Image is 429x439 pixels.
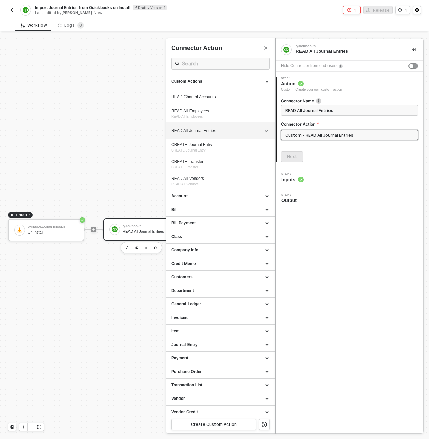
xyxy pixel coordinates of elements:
div: Item [171,328,269,334]
sup: 0 [77,22,84,29]
div: Draft • Version 1 [133,5,167,10]
div: Last edited by - Now [35,10,214,16]
img: icon-info [339,64,343,68]
span: Action [281,80,342,87]
span: icon-edit [134,6,138,9]
button: 1 [395,6,410,14]
span: icon-settings [415,8,419,12]
button: Create Custom Action [171,419,256,430]
div: READ All Journal Entries [296,48,401,54]
img: back [9,7,15,13]
div: Hide Connector from end-users [281,63,337,69]
span: icon-minus [29,425,33,429]
button: Close [262,44,270,52]
button: back [8,6,16,14]
div: CREATE Journal Entry [171,142,269,148]
div: READ All Employees [171,108,269,114]
button: Release [363,6,393,14]
span: READ All Vendors [171,182,199,186]
div: QuickBooks [296,45,397,48]
label: Connector Action [281,121,418,127]
div: Department [171,288,269,294]
button: Next [281,151,303,162]
div: Payment [171,355,269,361]
span: Step 1 [281,77,342,80]
div: READ All Journal Entries [171,128,269,134]
div: General Ledger [171,301,269,307]
span: icon-collapse-right [412,48,416,52]
div: Custom - Create your own custom action [281,87,342,92]
div: Customers [171,274,269,280]
div: Vendor [171,396,269,402]
input: Connector Action [281,130,418,140]
img: integration-icon [283,47,289,53]
span: icon-play [21,425,25,429]
div: 1 [354,7,356,13]
div: Bill [171,207,269,213]
div: Journal Entry [171,342,269,348]
span: Output [281,197,299,204]
div: Workflow [21,23,47,28]
span: icon-search [175,61,179,66]
img: icon-info [316,98,321,104]
span: Inputs [281,176,304,183]
span: READ All Employees [171,115,203,118]
span: icon-expand [37,425,41,429]
div: READ All Vendors [171,176,269,182]
div: Connector Action [171,44,270,52]
div: Purchase Order [171,369,269,375]
div: Create Custom Action [191,422,237,427]
button: 1 [343,6,361,14]
img: integration-icon [23,7,28,13]
div: Bill Payment [171,220,269,226]
div: Step 2Inputs [276,173,423,183]
div: CREATE Transfer [171,159,269,165]
span: Step 3 [281,194,299,196]
input: Enter description [285,107,412,114]
div: Step 1Action Custom - Create your own custom actionConnector Nameicon-infoConnector ActionNext [276,77,423,162]
label: Connector Name [281,98,418,104]
div: Vendor Credit [171,409,269,415]
div: Transaction List [171,382,269,388]
div: Company Info [171,247,269,253]
div: Logs [58,22,84,29]
div: 1 [405,7,407,13]
div: Account [171,193,269,199]
div: Class [171,234,269,240]
div: Invoices [171,315,269,321]
span: CREATE Journal Entry [171,148,206,152]
span: [PERSON_NAME] [61,10,92,15]
span: CREATE Transfer [171,165,198,169]
input: Search [182,59,259,68]
span: Step 2 [281,173,304,175]
span: Import Journal Entries from Quickbooks on Install [35,5,130,10]
div: Credit Memo [171,261,269,267]
span: icon-error-page [347,8,351,12]
span: icon-versioning [398,8,402,12]
div: READ Chart of Accounts [171,94,269,100]
div: Custom Actions [171,79,269,84]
